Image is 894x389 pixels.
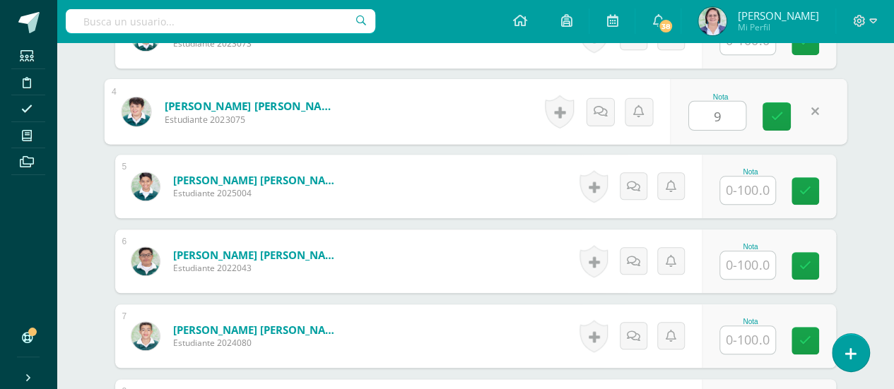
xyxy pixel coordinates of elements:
[164,98,339,113] a: [PERSON_NAME] [PERSON_NAME]
[173,323,343,337] a: [PERSON_NAME] [PERSON_NAME]
[66,9,375,33] input: Busca un usuario...
[658,18,674,34] span: 38
[720,251,775,279] input: 0-100.0
[173,173,343,187] a: [PERSON_NAME] [PERSON_NAME]
[737,21,818,33] span: Mi Perfil
[131,172,160,201] img: 81eac816ed8b27dd5787407badb4f092.png
[698,7,727,35] img: cb6240ca9060cd5322fbe56422423029.png
[173,262,343,274] span: Estudiante 2022043
[688,92,753,100] div: Nota
[131,247,160,275] img: 45e8eb9dec7a14da3c02607691830e15.png
[173,187,343,199] span: Estudiante 2025004
[122,97,151,126] img: 391f576db39f6269f2ae09af938b0238.png
[173,37,343,49] span: Estudiante 2023073
[737,8,818,23] span: [PERSON_NAME]
[720,326,775,354] input: 0-100.0
[689,102,746,130] input: 0-100.0
[720,176,775,204] input: 0-100.0
[719,318,782,325] div: Nota
[719,168,782,176] div: Nota
[173,248,343,262] a: [PERSON_NAME] [PERSON_NAME]
[173,337,343,349] span: Estudiante 2024080
[131,322,160,350] img: 04ebf47f166a5df640d517db4036cd62.png
[719,243,782,251] div: Nota
[164,113,339,126] span: Estudiante 2023075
